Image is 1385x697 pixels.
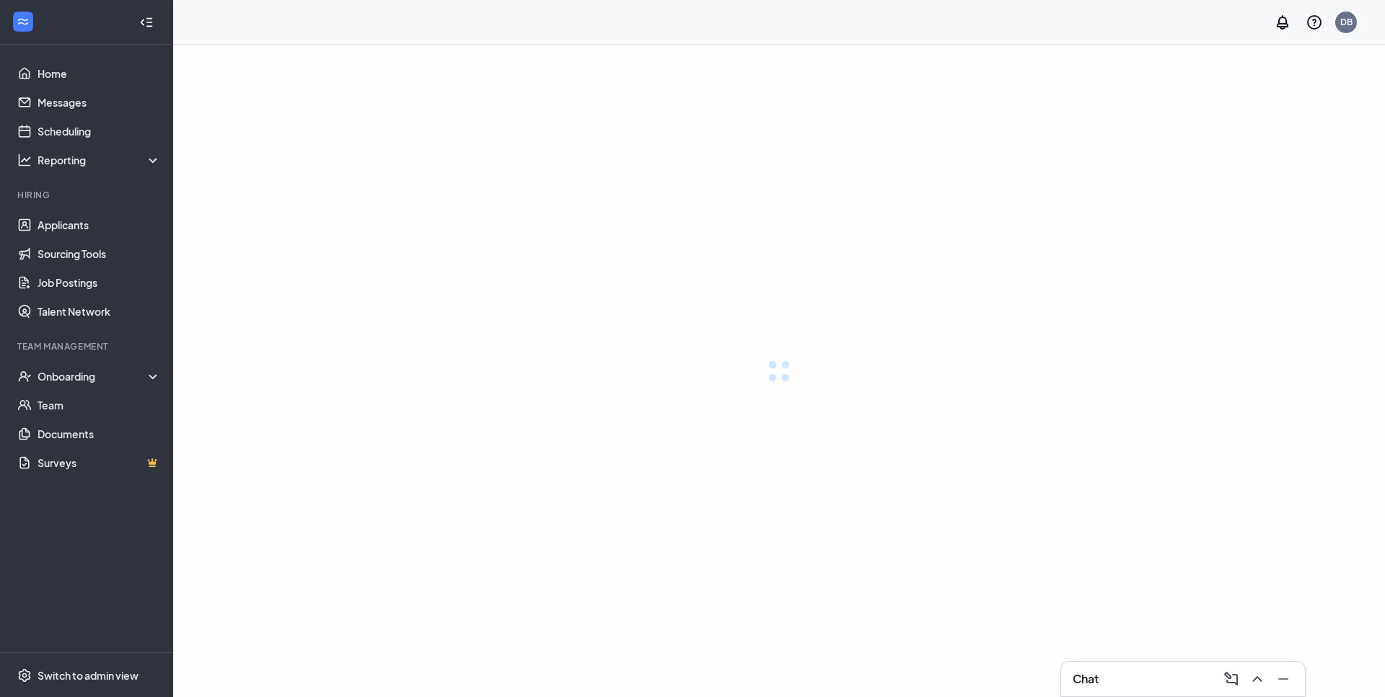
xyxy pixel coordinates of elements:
svg: Collapse [139,15,154,30]
a: Documents [38,419,161,448]
svg: Minimize [1275,670,1292,688]
a: Job Postings [38,268,161,297]
a: SurveysCrown [38,448,161,477]
svg: Settings [17,668,32,683]
a: Sourcing Tools [38,239,161,268]
svg: Analysis [17,153,32,167]
svg: UserCheck [17,369,32,383]
div: Reporting [38,153,162,167]
a: Scheduling [38,117,161,146]
a: Messages [38,88,161,117]
a: Talent Network [38,297,161,326]
div: DB [1340,16,1353,28]
div: Team Management [17,340,158,352]
a: Applicants [38,210,161,239]
a: Team [38,391,161,419]
svg: Notifications [1274,14,1291,31]
h3: Chat [1073,671,1099,687]
div: Hiring [17,189,158,201]
button: ChevronUp [1244,667,1267,691]
button: ComposeMessage [1218,667,1241,691]
svg: QuestionInfo [1306,14,1323,31]
div: Switch to admin view [38,668,138,683]
a: Home [38,59,161,88]
div: Onboarding [38,369,162,383]
svg: ChevronUp [1249,670,1266,688]
svg: WorkstreamLogo [16,14,30,29]
svg: ComposeMessage [1223,670,1240,688]
button: Minimize [1270,667,1293,691]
